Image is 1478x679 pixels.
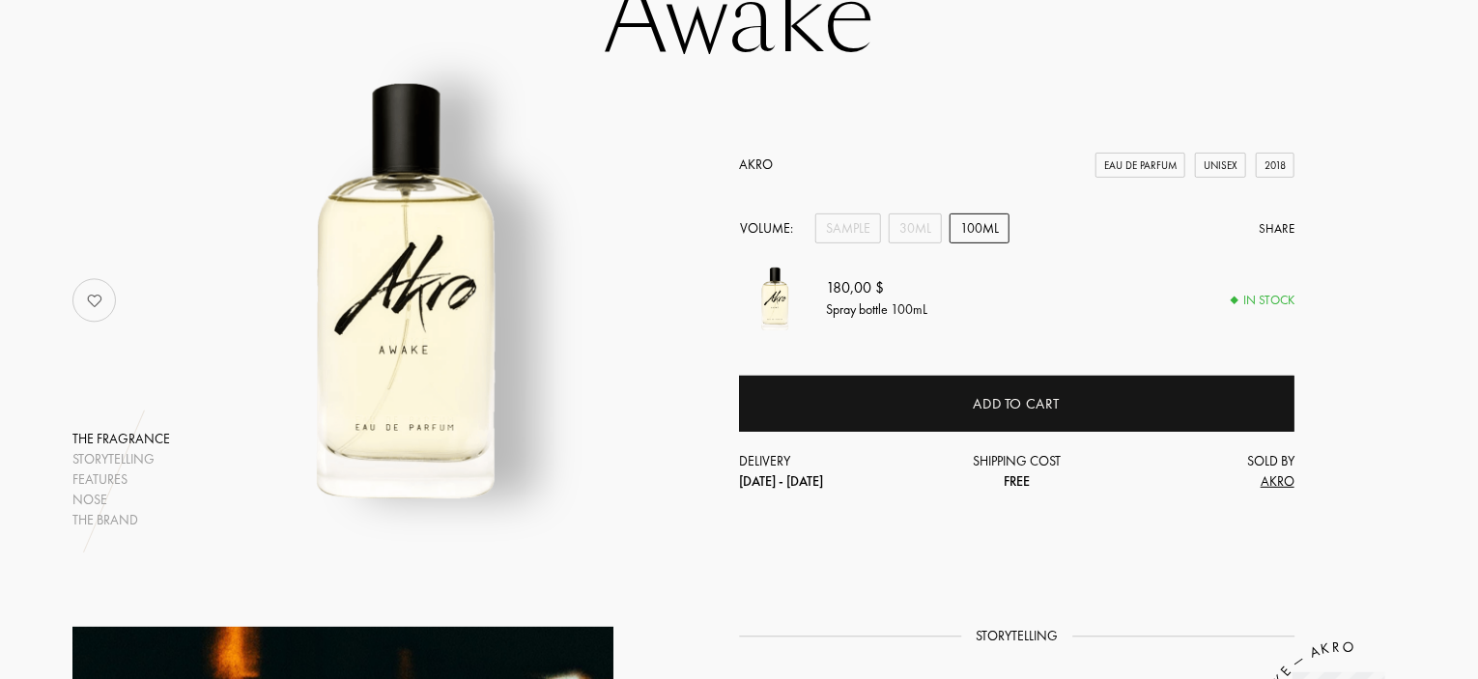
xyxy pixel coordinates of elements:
[950,213,1009,243] div: 100mL
[739,263,811,335] img: Awake Akro
[1109,451,1294,492] div: Sold by
[889,213,942,243] div: 30mL
[72,510,170,530] div: The brand
[826,277,927,300] div: 180,00 $
[924,451,1110,492] div: Shipping cost
[1095,153,1185,179] div: Eau de Parfum
[72,449,170,469] div: Storytelling
[1232,291,1294,310] div: In stock
[739,472,823,490] span: [DATE] - [DATE]
[167,52,645,530] img: Awake Akro
[1256,153,1294,179] div: 2018
[1004,472,1030,490] span: Free
[72,429,170,449] div: The fragrance
[75,281,114,320] img: no_like_p.png
[1195,153,1246,179] div: Unisex
[72,490,170,510] div: Nose
[815,213,881,243] div: Sample
[1259,219,1294,239] div: Share
[1261,472,1294,490] span: Akro
[826,300,927,321] div: Spray bottle 100mL
[739,451,924,492] div: Delivery
[739,213,804,243] div: Volume:
[739,156,773,173] a: Akro
[974,393,1061,415] div: Add to cart
[72,469,170,490] div: Features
